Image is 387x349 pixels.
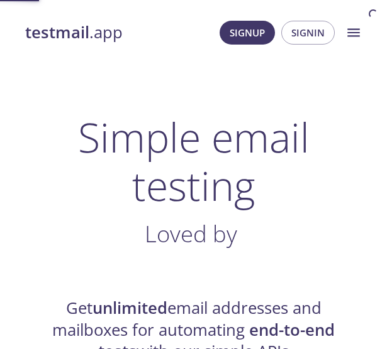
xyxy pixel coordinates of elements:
[220,21,275,45] button: Signup
[25,21,89,43] strong: testmail
[291,24,325,41] span: Signin
[15,113,372,210] h1: Simple email testing
[338,17,369,48] button: menu
[25,22,123,43] a: testmail.app
[281,21,335,45] button: Signin
[230,24,265,41] span: Signup
[145,218,237,249] span: Loved by
[93,297,167,319] strong: unlimited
